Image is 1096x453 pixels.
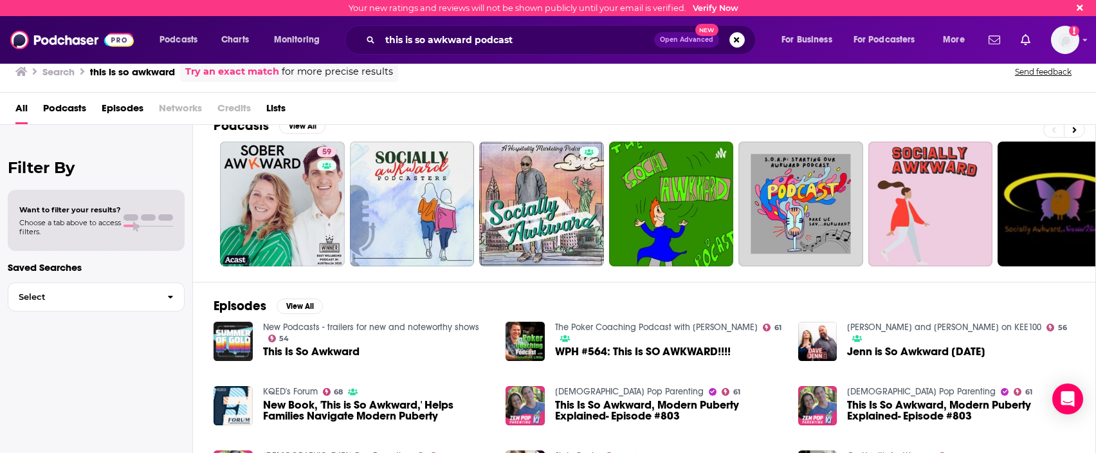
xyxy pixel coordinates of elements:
[693,3,738,13] a: Verify Now
[282,64,393,79] span: for more precise results
[1051,26,1079,54] img: User Profile
[983,29,1005,51] a: Show notifications dropdown
[798,322,837,361] img: Jenn is So Awkward 02/06/18
[90,66,175,78] h3: this is so awkward
[323,388,343,396] a: 68
[555,322,758,333] a: The Poker Coaching Podcast with Jonathan Little
[266,98,286,124] a: Lists
[220,142,345,266] a: 59
[847,346,985,357] a: Jenn is So Awkward 02/06/18
[322,146,331,159] span: 59
[42,66,75,78] h3: Search
[214,298,323,314] a: EpisodesView All
[185,64,279,79] a: Try an exact match
[506,386,545,425] img: This Is So Awkward, Modern Puberty Explained- Episode #803
[695,24,718,36] span: New
[274,31,320,49] span: Monitoring
[1016,29,1036,51] a: Show notifications dropdown
[1025,389,1032,395] span: 61
[733,389,740,395] span: 61
[277,299,323,314] button: View All
[506,322,545,361] img: WPH #564: This Is SO AWKWARD!!!!
[19,205,121,214] span: Want to filter your results?
[1052,384,1083,414] div: Open Intercom Messenger
[19,218,121,236] span: Choose a tab above to access filters.
[214,322,253,361] img: This Is So Awkward
[317,147,336,157] a: 59
[8,261,185,273] p: Saved Searches
[214,118,269,134] h2: Podcasts
[214,118,325,134] a: PodcastsView All
[159,98,202,124] span: Networks
[798,386,837,425] img: This Is So Awkward, Modern Puberty Explained- Episode #803
[555,346,731,357] a: WPH #564: This Is SO AWKWARD!!!!
[8,158,185,177] h2: Filter By
[1051,26,1079,54] span: Logged in as workman-publicity
[555,386,704,397] a: Zen Pop Parenting
[847,322,1041,333] a: Dave and Jenn on KEE100
[660,37,713,43] span: Open Advanced
[943,31,965,49] span: More
[934,30,981,50] button: open menu
[654,32,719,48] button: Open AdvancedNew
[334,389,343,395] span: 68
[214,298,266,314] h2: Episodes
[1058,325,1067,331] span: 56
[8,293,157,301] span: Select
[263,346,360,357] a: This Is So Awkward
[221,31,249,49] span: Charts
[1011,66,1075,77] button: Send feedback
[8,282,185,311] button: Select
[847,346,985,357] span: Jenn is So Awkward [DATE]
[268,335,289,342] a: 54
[279,336,289,342] span: 54
[263,386,318,397] a: KQED's Forum
[380,30,654,50] input: Search podcasts, credits, & more...
[1046,324,1067,331] a: 56
[774,325,781,331] span: 61
[847,400,1075,421] a: This Is So Awkward, Modern Puberty Explained- Episode #803
[15,98,28,124] a: All
[43,98,86,124] a: Podcasts
[279,118,325,134] button: View All
[217,98,251,124] span: Credits
[151,30,214,50] button: open menu
[263,322,479,333] a: New Podcasts - trailers for new and noteworthy shows
[1051,26,1079,54] button: Show profile menu
[10,28,134,52] img: Podchaser - Follow, Share and Rate Podcasts
[722,388,740,396] a: 61
[1014,388,1032,396] a: 61
[845,30,934,50] button: open menu
[102,98,143,124] a: Episodes
[265,30,336,50] button: open menu
[763,324,781,331] a: 61
[213,30,257,50] a: Charts
[854,31,915,49] span: For Podcasters
[772,30,848,50] button: open menu
[263,400,491,421] a: New Book, 'This is So Awkward,' Helps Families Navigate Modern Puberty
[847,386,996,397] a: Zen Pop Parenting
[781,31,832,49] span: For Business
[1069,26,1079,36] svg: Email not verified
[349,3,738,13] div: Your new ratings and reviews will not be shown publicly until your email is verified.
[555,400,783,421] a: This Is So Awkward, Modern Puberty Explained- Episode #803
[214,386,253,425] img: New Book, 'This is So Awkward,' Helps Families Navigate Modern Puberty
[160,31,197,49] span: Podcasts
[357,25,768,55] div: Search podcasts, credits, & more...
